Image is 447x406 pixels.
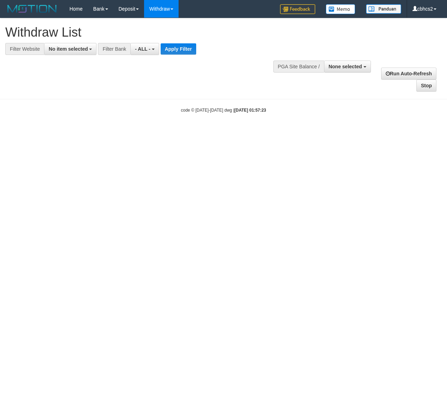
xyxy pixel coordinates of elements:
[381,68,436,80] a: Run Auto-Refresh
[5,4,59,14] img: MOTION_logo.png
[161,43,196,55] button: Apply Filter
[416,80,436,92] a: Stop
[5,25,291,39] h1: Withdraw List
[44,43,97,55] button: No item selected
[49,46,88,52] span: No item selected
[181,108,266,113] small: code © [DATE]-[DATE] dwg |
[98,43,130,55] div: Filter Bank
[329,64,362,69] span: None selected
[273,61,324,73] div: PGA Site Balance /
[5,43,44,55] div: Filter Website
[326,4,355,14] img: Button%20Memo.svg
[280,4,315,14] img: Feedback.jpg
[366,4,401,14] img: panduan.png
[130,43,159,55] button: - ALL -
[234,108,266,113] strong: [DATE] 01:57:23
[135,46,150,52] span: - ALL -
[324,61,371,73] button: None selected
